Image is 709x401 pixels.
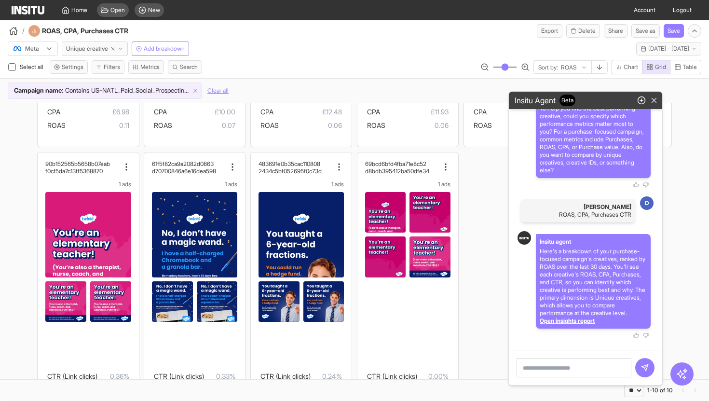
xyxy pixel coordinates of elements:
img: Logo [519,237,529,239]
h2: 61f5f82ca9a2082d0863 [152,160,214,167]
span: Search [180,63,198,71]
h2: f0cf5da7c13ff5368870 [45,167,103,175]
div: 1 ads [365,180,450,188]
div: 1 ads [152,180,237,188]
span: CPA [260,108,273,116]
div: 483691e0b35cac1108082434c5bf052695f0c73d [259,160,332,175]
span: CTR (Link clicks) [260,372,311,380]
span: £14.58 [487,106,555,118]
span: CTR (Link clicks) [154,372,204,380]
span: [DATE] - [DATE] [648,45,689,53]
span: ROAS [154,121,172,129]
button: Search [168,60,202,74]
div: 90b152565b5658b07eabf0cf5da7c13ff5368870 [45,160,119,175]
button: Filters [92,60,124,74]
h2: 90b152565b5658b07eab [45,160,110,167]
button: Table [670,60,701,74]
span: £11.93 [380,106,449,118]
h2: 69bcd6bfd4fba71e8c52 [365,160,426,167]
span: 0.36% [97,371,129,382]
div: 1-10 of 10 [647,387,673,394]
span: 0.05 [492,120,555,131]
span: 0.00% [417,371,449,382]
span: 0.06 [385,120,449,131]
h2: 483691e0b35cac110808 [259,160,320,167]
div: 61f5f82ca9a2082d0863d70700846a6e16dea598 [152,160,226,175]
span: CPA [154,108,167,116]
button: Grid [642,60,670,74]
p: Insitu agent [540,238,647,246]
h2: Insitu Agent [511,95,579,106]
h2: 2434c5bf052695f0c73d [259,167,322,175]
span: ROAS [260,121,279,129]
span: Add breakdown [144,45,185,53]
span: Contains [65,86,89,96]
span: CTR (Link clicks) [47,372,97,380]
span: New [148,6,160,14]
button: Settings [50,60,88,74]
span: CPA [474,108,487,116]
p: To help you find the best performing creative, could you specify which performance metrics matter... [540,105,647,174]
button: Unique creative [62,41,128,56]
span: £10.00 [167,106,235,118]
span: US-NATL_Paid_Social_Prospecting_Interests+LAL_Sales_BTS_Aug25 [91,86,189,96]
button: Share [604,24,627,38]
div: Open insights report [540,317,647,325]
p: ROAS, CPA, Purchases CTR [524,211,631,219]
span: Campaign name : [14,86,63,96]
div: Campaign name:ContainsUS-NATL_Paid_Social_Prospecting_Interests+LAL_Sales_BTS_Aug25 [8,83,201,98]
span: Table [683,63,697,71]
span: 0.07 [172,120,235,131]
span: ROAS [474,121,492,129]
span: / [22,26,25,36]
button: Delete [566,24,600,38]
button: Clear all [207,83,229,99]
button: Add breakdown [132,41,189,56]
span: 0.33% [204,371,235,382]
img: Logo [12,6,44,14]
span: Grid [655,63,666,71]
span: £6.98 [60,106,129,118]
h2: d8bdb395412ba50dfe34 [365,167,429,175]
span: CPA [47,108,60,116]
span: ROAS [47,121,66,129]
span: Sort by: [538,64,558,71]
span: £12.48 [273,106,342,118]
div: ROAS, CPA, Purchases CTR [28,25,154,37]
button: Chart [612,60,642,74]
button: Save as [631,24,660,38]
span: ROAS [367,121,385,129]
span: Beta [559,95,575,106]
span: Home [71,6,87,14]
span: Unique creative [66,45,108,53]
p: Here's a breakdown of your purchase-focused campaign's creatives, ranked by ROAS over the last 30... [540,248,647,317]
button: / [8,25,25,37]
span: 0.24% [311,371,342,382]
span: CTR (Link clicks) [367,372,417,380]
span: 0.11 [66,120,129,131]
button: Export [537,24,562,38]
span: Settings [62,63,83,71]
div: 69bcd6bfd4fba71e8c52d8bdb395412ba50dfe34 [365,160,439,175]
span: 0.06 [279,120,342,131]
p: D [645,199,649,207]
button: [DATE] - [DATE] [636,42,701,55]
h2: d70700846a6e16dea598 [152,167,216,175]
span: CPA [367,108,380,116]
span: Chart [624,63,638,71]
span: Select all [20,63,45,70]
div: 1 ads [259,180,344,188]
span: Open [110,6,125,14]
div: 1 ads [45,180,131,188]
button: Metrics [128,60,164,74]
button: Save [664,24,684,38]
h4: ROAS, CPA, Purchases CTR [42,26,154,36]
span: [PERSON_NAME] [524,203,631,211]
